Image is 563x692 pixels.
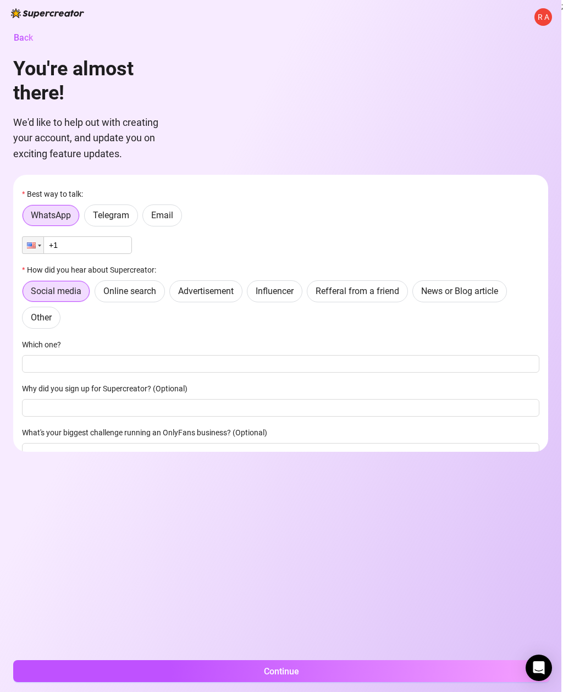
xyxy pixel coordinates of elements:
[22,264,163,276] label: How did you hear about Supercreator:
[14,32,33,43] span: Back
[31,312,52,323] span: Other
[264,666,299,677] span: Continue
[538,11,549,23] span: R A
[11,8,84,18] img: logo
[526,655,552,681] div: Open Intercom Messenger
[421,286,498,296] span: News or Blog article
[13,115,178,162] span: We'd like to help out with creating your account, and update you on exciting feature updates.
[13,26,42,48] button: Back
[22,355,539,373] input: Which one?
[22,188,90,200] label: Best way to talk:
[22,443,539,461] input: What's your biggest challenge running an OnlyFans business? (Optional)
[22,427,274,439] label: What's your biggest challenge running an OnlyFans business? (Optional)
[22,339,68,351] label: Which one?
[22,399,539,417] input: Why did you sign up for Supercreator? (Optional)
[256,286,294,296] span: Influencer
[13,660,550,682] button: Continue
[31,286,81,296] span: Social media
[22,383,195,395] label: Why did you sign up for Supercreator? (Optional)
[151,210,173,220] span: Email
[22,236,132,254] input: 1 (702) 123-4567
[178,286,234,296] span: Advertisement
[13,57,178,105] h1: You're almost there!
[23,237,43,253] div: United States: + 1
[93,210,129,220] span: Telegram
[103,286,156,296] span: Online search
[316,286,399,296] span: Refferal from a friend
[31,210,71,220] span: WhatsApp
